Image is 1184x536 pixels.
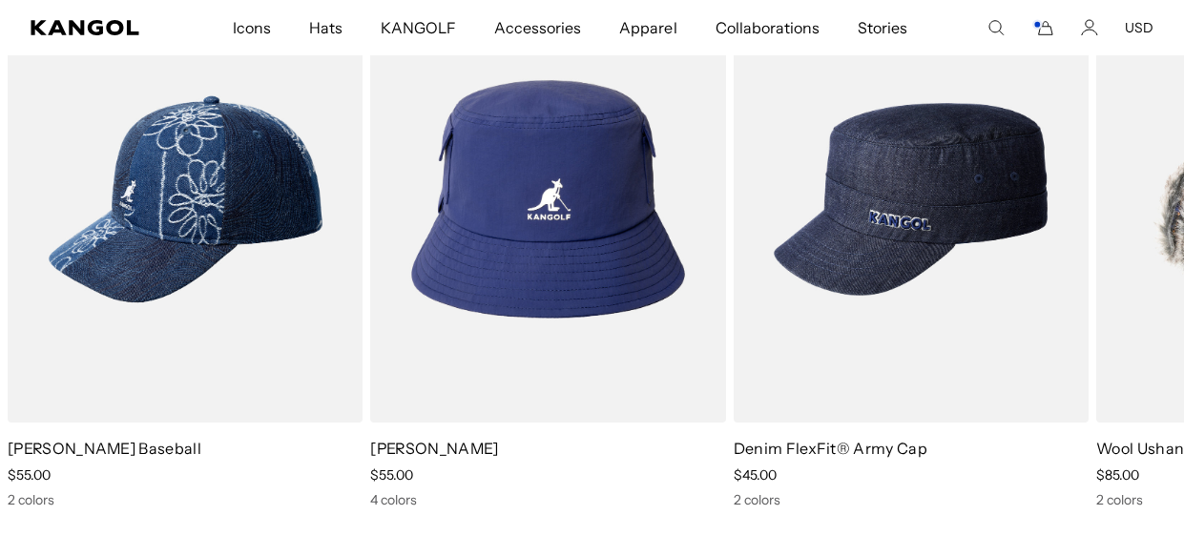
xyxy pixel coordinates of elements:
span: $55.00 [370,466,413,484]
div: 4 colors [370,491,725,508]
a: [PERSON_NAME] Baseball [8,439,201,458]
span: $55.00 [8,466,51,484]
button: USD [1125,19,1153,36]
span: $85.00 [1096,466,1139,484]
span: $45.00 [734,466,777,484]
div: 2 colors [8,491,363,508]
a: Denim FlexFit® Army Cap [734,439,927,458]
a: Account [1081,19,1098,36]
a: Kangol [31,20,153,35]
summary: Search here [987,19,1005,36]
div: 2 colors [734,491,1089,508]
a: [PERSON_NAME] [370,439,498,458]
button: Cart [1031,19,1054,36]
